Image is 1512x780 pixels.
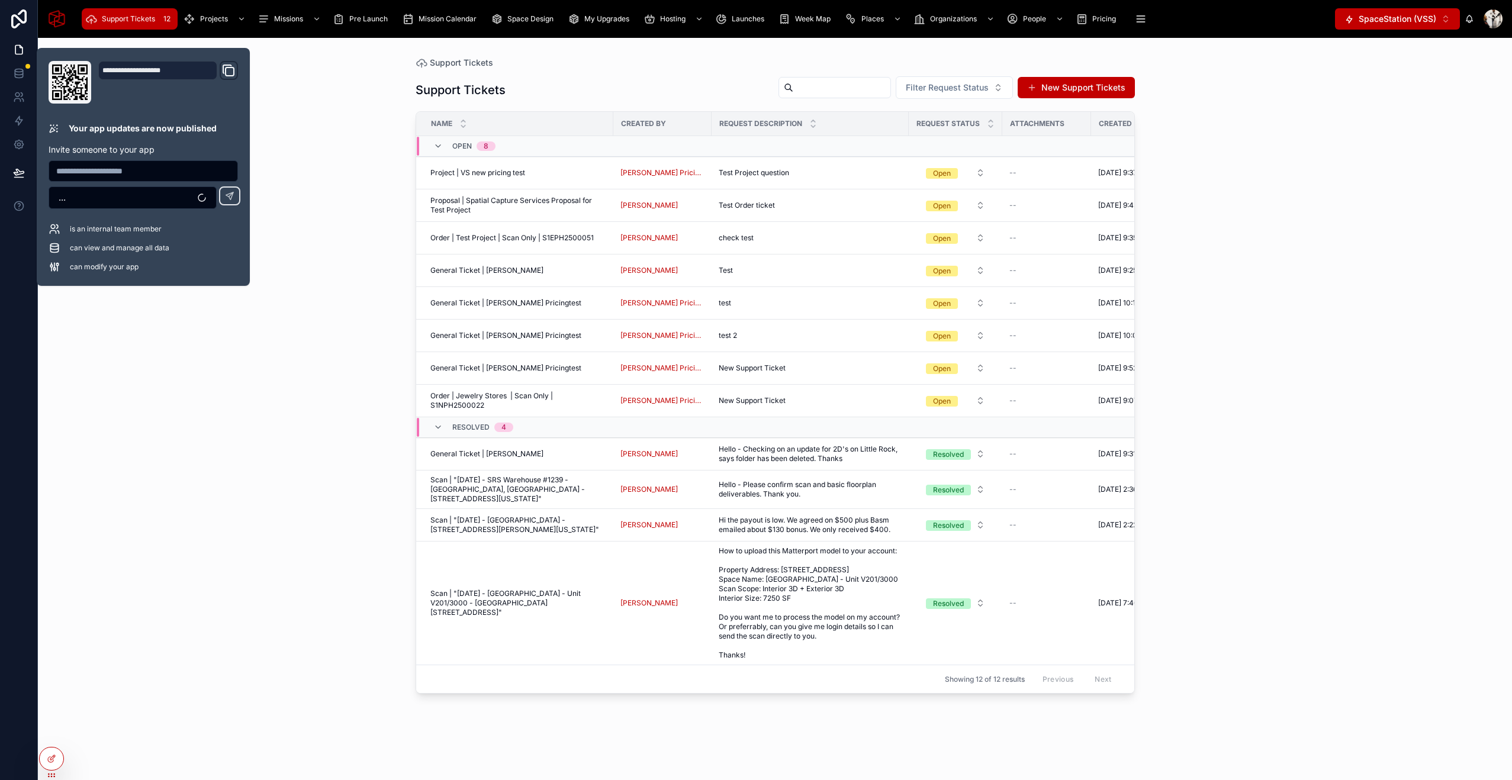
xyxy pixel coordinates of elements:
[1098,363,1150,373] span: [DATE] 9:52 AM
[416,82,506,98] h1: Support Tickets
[719,515,902,534] span: Hi the payout is low. We agreed on $500 plus Basm emailed about $130 bonus. We only received $400.
[916,227,995,249] button: Select Button
[430,363,581,373] span: General Ticket | [PERSON_NAME] Pricingtest
[620,485,678,494] span: [PERSON_NAME]
[916,357,995,379] a: Select Button
[620,233,704,243] a: [PERSON_NAME]
[1098,485,1173,494] a: [DATE] 2:36 PM
[620,449,678,459] a: [PERSON_NAME]
[70,224,162,234] span: is an internal team member
[933,449,964,460] div: Resolved
[916,514,995,536] a: Select Button
[1098,201,1151,210] span: [DATE] 9:43 AM
[47,9,66,28] img: App logo
[82,8,178,30] a: Support Tickets12
[1009,485,1084,494] a: --
[719,233,902,243] a: check test
[430,168,525,178] span: Project | VS new pricing test
[620,520,678,530] a: [PERSON_NAME]
[1009,396,1016,405] span: --
[620,520,704,530] a: [PERSON_NAME]
[916,162,995,183] button: Select Button
[719,233,754,243] span: check test
[1335,8,1460,30] button: Select Button
[76,6,1335,32] div: scrollable content
[916,443,995,465] a: Select Button
[1098,449,1149,459] span: [DATE] 9:31 PM
[1098,168,1150,178] span: [DATE] 9:37 AM
[430,391,606,410] span: Order | Jewelry Stores | Scan Only | S1NPH2500022
[1098,485,1150,494] span: [DATE] 2:36 PM
[1098,598,1151,608] span: [DATE] 7:40 PM
[916,514,995,536] button: Select Button
[430,57,493,69] span: Support Tickets
[416,57,493,69] a: Support Tickets
[98,61,238,104] div: Domain and Custom Link
[620,168,704,178] a: [PERSON_NAME] Pricingtest
[1009,201,1016,210] span: --
[1003,8,1070,30] a: People
[933,331,951,341] div: Open
[200,14,228,24] span: Projects
[484,141,488,151] div: 8
[930,14,977,24] span: Organizations
[1009,598,1084,608] a: --
[916,195,995,216] button: Select Button
[916,479,995,500] button: Select Button
[1018,77,1135,98] button: New Support Tickets
[1009,449,1084,459] a: --
[430,331,606,340] a: General Ticket | [PERSON_NAME] Pricingtest
[933,520,964,531] div: Resolved
[719,480,902,499] a: Hello - Please confirm scan and basic floorplan deliverables. Thank you.
[1009,298,1016,308] span: --
[69,123,217,134] p: Your app updates are now published
[620,233,678,243] a: [PERSON_NAME]
[1009,449,1016,459] span: --
[916,389,995,412] a: Select Button
[621,119,666,128] span: Created By
[1009,168,1016,178] span: --
[896,76,1013,99] button: Select Button
[1359,13,1436,25] span: SpaceStation (VSS)
[102,14,155,24] span: Support Tickets
[430,515,606,534] a: Scan | "[DATE] - [GEOGRAPHIC_DATA] - [STREET_ADDRESS][PERSON_NAME][US_STATE]"
[1098,331,1173,340] a: [DATE] 10:00 AM
[620,363,704,373] a: [PERSON_NAME] Pricingtest
[430,363,606,373] a: General Ticket | [PERSON_NAME] Pricingtest
[916,325,995,346] button: Select Button
[430,266,606,275] a: General Ticket | [PERSON_NAME]
[719,444,902,463] a: Hello - Checking on an update for 2D's on Little Rock, says folder has been deleted. Thanks
[430,589,606,617] a: Scan | "[DATE] - [GEOGRAPHIC_DATA] - Unit V201/3000 - [GEOGRAPHIC_DATA][STREET_ADDRESS]"
[719,168,902,178] a: Test Project question
[906,82,989,94] span: Filter Request Status
[1098,520,1173,530] a: [DATE] 2:22 PM
[1098,298,1173,308] a: [DATE] 10:13 AM
[49,144,238,156] p: Invite someone to your app
[945,675,1025,684] span: Showing 12 of 12 results
[430,475,606,504] a: Scan | "[DATE] - SRS Warehouse #1239 - [GEOGRAPHIC_DATA], [GEOGRAPHIC_DATA] - [STREET_ADDRESS][US...
[1009,168,1084,178] a: --
[719,363,786,373] span: New Support Ticket
[916,592,995,614] button: Select Button
[398,8,485,30] a: Mission Calendar
[49,186,217,209] button: Select Button
[916,162,995,184] a: Select Button
[430,298,581,308] span: General Ticket | [PERSON_NAME] Pricingtest
[620,396,704,405] a: [PERSON_NAME] Pricingtest
[274,14,303,24] span: Missions
[933,266,951,276] div: Open
[349,14,388,24] span: Pre Launch
[1009,298,1084,308] a: --
[916,478,995,501] a: Select Button
[719,396,902,405] a: New Support Ticket
[620,266,678,275] span: [PERSON_NAME]
[1009,520,1016,530] span: --
[431,119,452,128] span: Name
